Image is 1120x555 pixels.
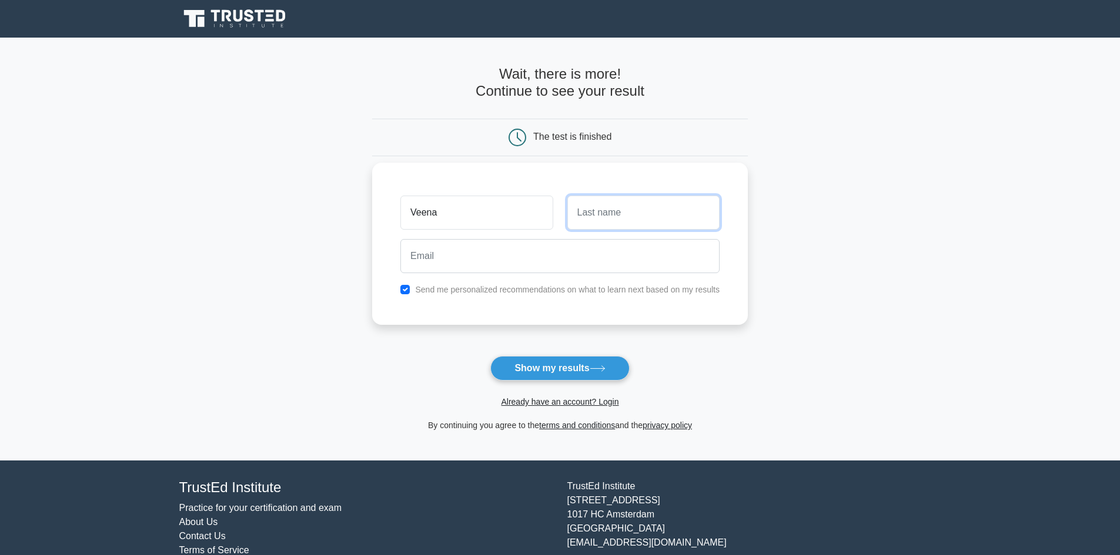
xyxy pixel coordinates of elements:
h4: TrustEd Institute [179,479,553,496]
a: Terms of Service [179,545,249,555]
div: By continuing you agree to the and the [365,418,755,432]
a: Contact Us [179,531,226,541]
button: Show my results [490,356,629,381]
a: terms and conditions [539,421,615,430]
a: Already have an account? Login [501,397,618,406]
input: Last name [567,196,720,230]
a: Practice for your certification and exam [179,503,342,513]
input: First name [400,196,553,230]
label: Send me personalized recommendations on what to learn next based on my results [415,285,720,294]
div: The test is finished [533,132,611,142]
a: About Us [179,517,218,527]
input: Email [400,239,720,273]
a: privacy policy [643,421,692,430]
h4: Wait, there is more! Continue to see your result [372,66,748,100]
